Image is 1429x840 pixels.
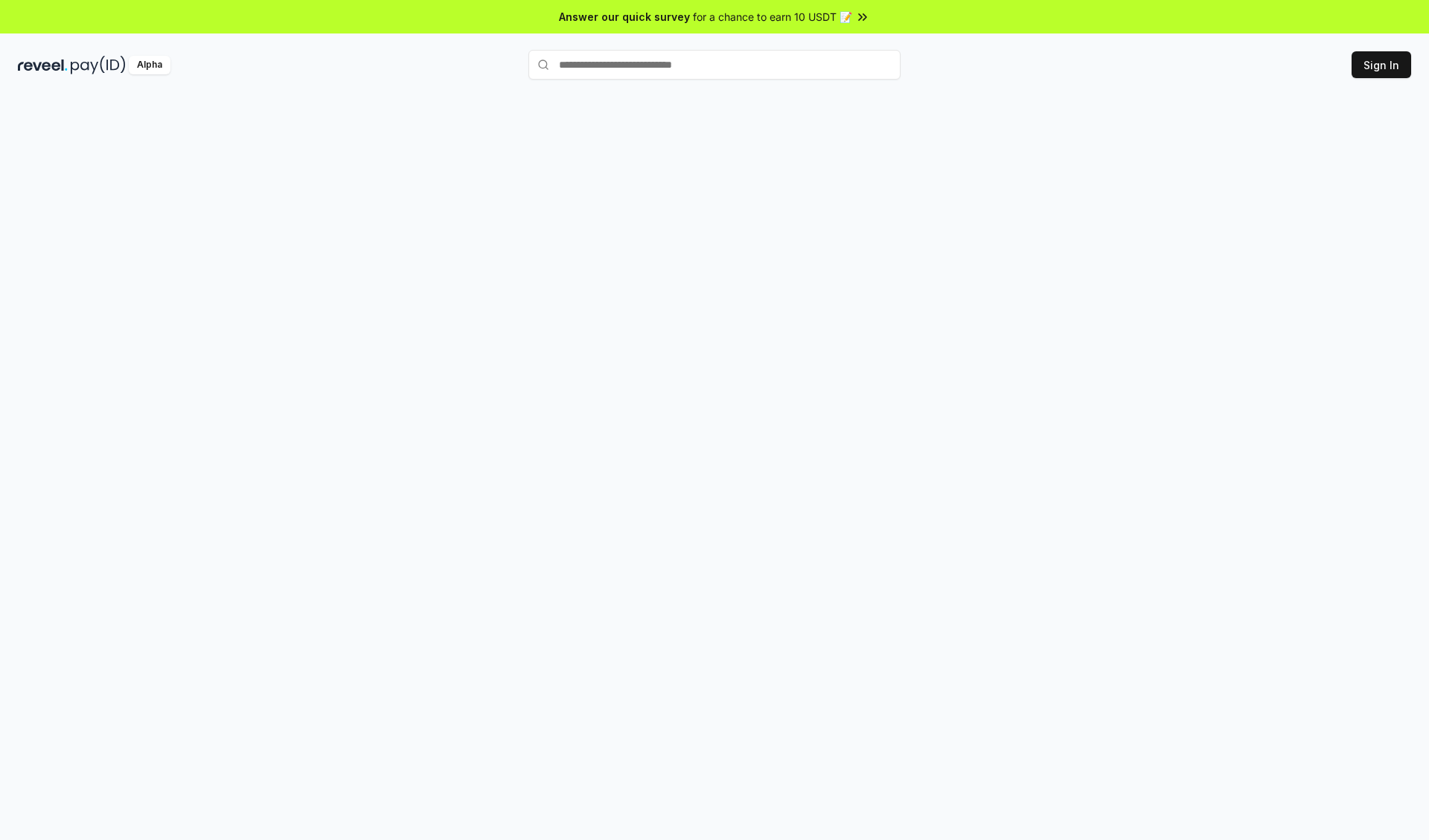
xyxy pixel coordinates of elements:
img: reveel_dark [18,56,68,74]
span: for a chance to earn 10 USDT 📝 [693,9,852,25]
div: Alpha [129,56,170,74]
button: Sign In [1352,51,1411,78]
img: pay_id [71,56,126,74]
span: Answer our quick survey [559,9,690,25]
